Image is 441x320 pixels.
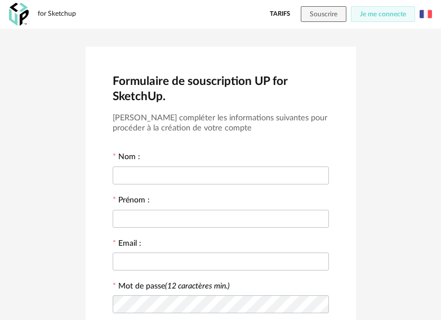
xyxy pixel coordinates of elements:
img: fr [420,8,432,20]
img: OXP [9,3,29,26]
span: Je me connecte [360,11,406,17]
button: Je me connecte [351,6,415,22]
a: Tarifs [270,6,290,22]
h3: [PERSON_NAME] compléter les informations suivantes pour procéder à la création de votre compte [113,113,329,134]
label: Nom : [113,153,140,163]
label: Prénom : [113,196,150,206]
span: Souscrire [310,11,337,17]
div: for Sketchup [38,10,76,19]
h2: Formulaire de souscription UP for SketchUp. [113,74,329,104]
label: Email : [113,240,141,250]
button: Souscrire [301,6,346,22]
i: (12 caractères min.) [165,282,230,290]
label: Mot de passe [118,282,230,290]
